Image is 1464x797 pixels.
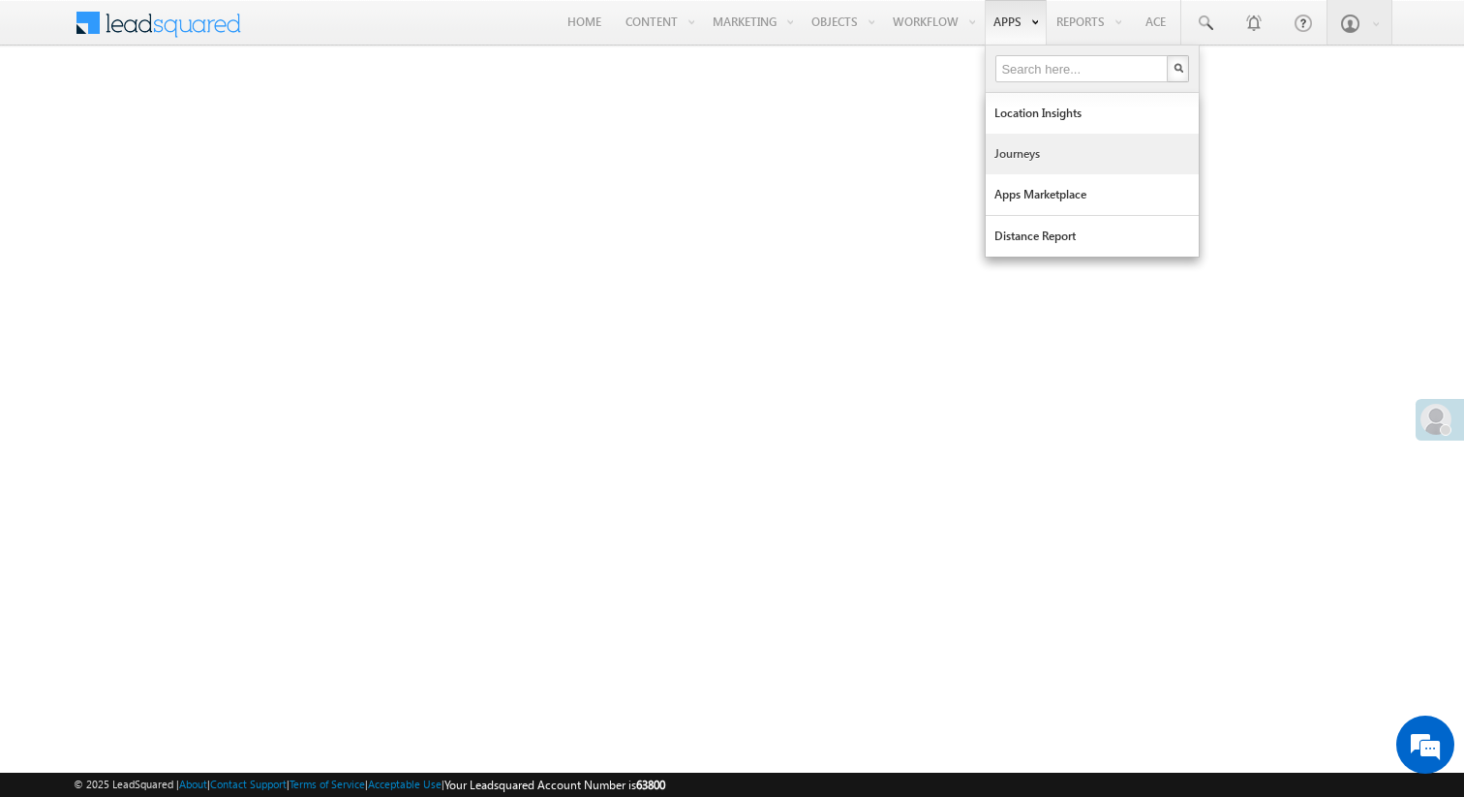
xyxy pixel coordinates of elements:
[179,778,207,790] a: About
[986,216,1199,257] a: Distance Report
[25,179,353,580] textarea: Type your message and hit 'Enter'
[444,778,665,792] span: Your Leadsquared Account Number is
[210,778,287,790] a: Contact Support
[636,778,665,792] span: 63800
[986,134,1199,174] a: Journeys
[263,597,351,623] em: Start Chat
[368,778,442,790] a: Acceptable Use
[74,776,665,794] span: © 2025 LeadSquared | | | | |
[986,174,1199,215] a: Apps Marketplace
[986,93,1199,134] a: Location Insights
[1174,63,1183,73] img: Search
[995,55,1170,82] input: Search here...
[290,778,365,790] a: Terms of Service
[33,102,81,127] img: d_60004797649_company_0_60004797649
[101,102,325,127] div: Chat with us now
[318,10,364,56] div: Minimize live chat window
